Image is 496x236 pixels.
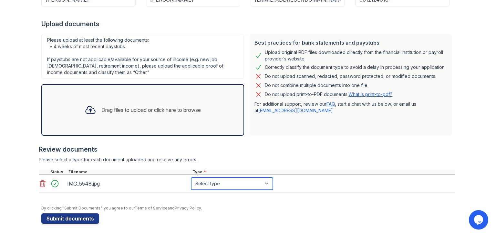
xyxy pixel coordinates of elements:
[258,108,333,113] a: [EMAIL_ADDRESS][DOMAIN_NAME]
[254,39,447,47] div: Best practices for bank statements and paystubs
[67,169,191,175] div: Filename
[41,19,455,28] div: Upload documents
[265,72,436,80] div: Do not upload scanned, redacted, password protected, or modified documents.
[265,49,447,62] div: Upload original PDF files downloaded directly from the financial institution or payroll provider’...
[265,81,368,89] div: Do not combine multiple documents into one file.
[191,169,455,175] div: Type
[39,145,455,154] div: Review documents
[469,210,490,230] iframe: chat widget
[67,178,189,189] div: IMG_5548.jpg
[49,169,67,175] div: Status
[41,34,244,79] div: Please upload at least the following documents: • 4 weeks of most recent paystubs If paystubs are...
[39,156,455,163] div: Please select a type for each document uploaded and resolve any errors.
[101,106,201,114] div: Drag files to upload or click here to browse
[265,63,446,71] div: Correctly classify the document type to avoid a delay in processing your application.
[254,101,447,114] p: For additional support, review our , start a chat with us below, or email us at
[41,213,99,224] button: Submit documents
[135,206,168,210] a: Terms of Service
[326,101,335,107] a: FAQ
[175,206,202,210] a: Privacy Policy.
[348,91,392,97] a: What is print-to-pdf?
[265,91,392,98] p: Do not upload print-to-PDF documents.
[41,206,455,211] div: By clicking "Submit Documents," you agree to our and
